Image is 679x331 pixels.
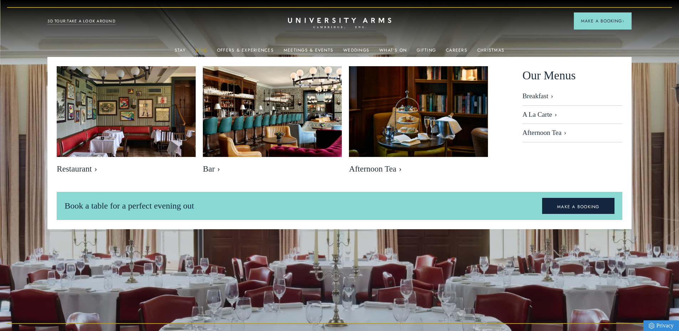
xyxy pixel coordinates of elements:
[203,164,342,174] span: Bar
[477,48,504,57] a: Christmas
[649,323,654,329] img: Privacy
[65,201,194,210] span: Book a table for a perfect evening out
[47,18,115,25] a: 3D TOUR:TAKE A LOOK AROUND
[196,48,207,57] a: Dine
[446,48,467,57] a: Careers
[542,198,614,214] a: MAKE A BOOKING
[57,66,196,159] img: image-bebfa3899fb04038ade422a89983545adfd703f7-2500x1667-jpg
[622,20,624,22] img: Arrow icon
[203,66,342,159] img: image-b49cb22997400f3f08bed174b2325b8c369ebe22-8192x5461-jpg
[203,66,342,178] a: image-b49cb22997400f3f08bed174b2325b8c369ebe22-8192x5461-jpg Bar
[574,12,632,30] button: Make a BookingArrow icon
[57,164,196,174] span: Restaurant
[417,48,436,57] a: Gifting
[175,48,186,57] a: Stay
[523,66,576,85] span: Our Menus
[349,66,488,159] img: image-eb2e3df6809416bccf7066a54a890525e7486f8d-2500x1667-jpg
[57,66,196,178] a: image-bebfa3899fb04038ade422a89983545adfd703f7-2500x1667-jpg Restaurant
[581,18,624,24] span: Make a Booking
[217,48,274,57] a: Offers & Experiences
[349,66,488,178] a: image-eb2e3df6809416bccf7066a54a890525e7486f8d-2500x1667-jpg Afternoon Tea
[284,48,333,57] a: Meetings & Events
[343,48,369,57] a: Weddings
[349,164,488,174] span: Afternoon Tea
[523,106,622,124] a: A La Carte
[288,18,391,29] a: Home
[523,124,622,142] a: Afternoon Tea
[379,48,407,57] a: What's On
[523,92,622,106] a: Breakfast
[643,320,679,331] a: Privacy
